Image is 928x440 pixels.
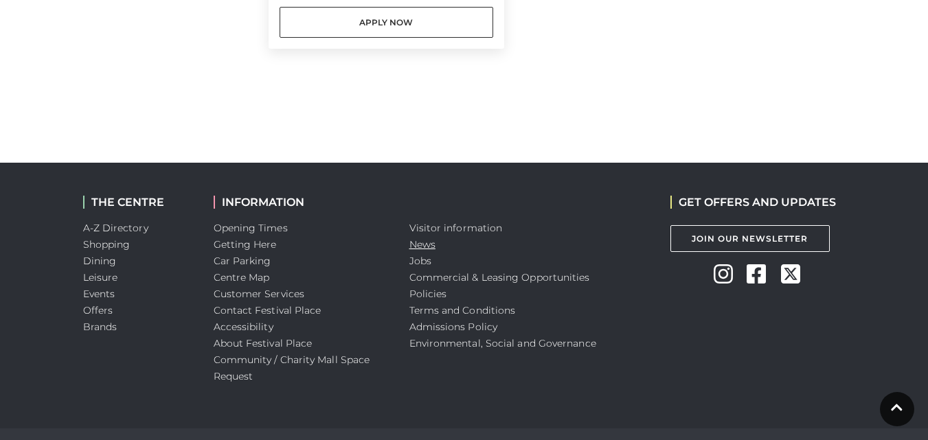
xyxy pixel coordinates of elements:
[214,337,313,349] a: About Festival Place
[83,321,117,333] a: Brands
[83,304,113,316] a: Offers
[409,321,498,333] a: Admissions Policy
[214,271,270,283] a: Centre Map
[83,238,131,251] a: Shopping
[214,304,321,316] a: Contact Festival Place
[409,271,590,283] a: Commercial & Leasing Opportunities
[214,238,277,251] a: Getting Here
[409,304,516,316] a: Terms and Conditions
[83,196,193,209] h2: THE CENTRE
[83,288,115,300] a: Events
[214,196,389,209] h2: INFORMATION
[409,337,596,349] a: Environmental, Social and Governance
[214,255,271,267] a: Car Parking
[214,321,273,333] a: Accessibility
[670,196,836,209] h2: GET OFFERS AND UPDATES
[214,354,370,382] a: Community / Charity Mall Space Request
[214,288,305,300] a: Customer Services
[670,225,830,252] a: Join Our Newsletter
[280,7,494,38] a: Apply Now
[409,238,435,251] a: News
[214,222,288,234] a: Opening Times
[409,222,503,234] a: Visitor information
[83,271,118,283] a: Leisure
[409,288,447,300] a: Policies
[83,222,148,234] a: A-Z Directory
[83,255,117,267] a: Dining
[409,255,431,267] a: Jobs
